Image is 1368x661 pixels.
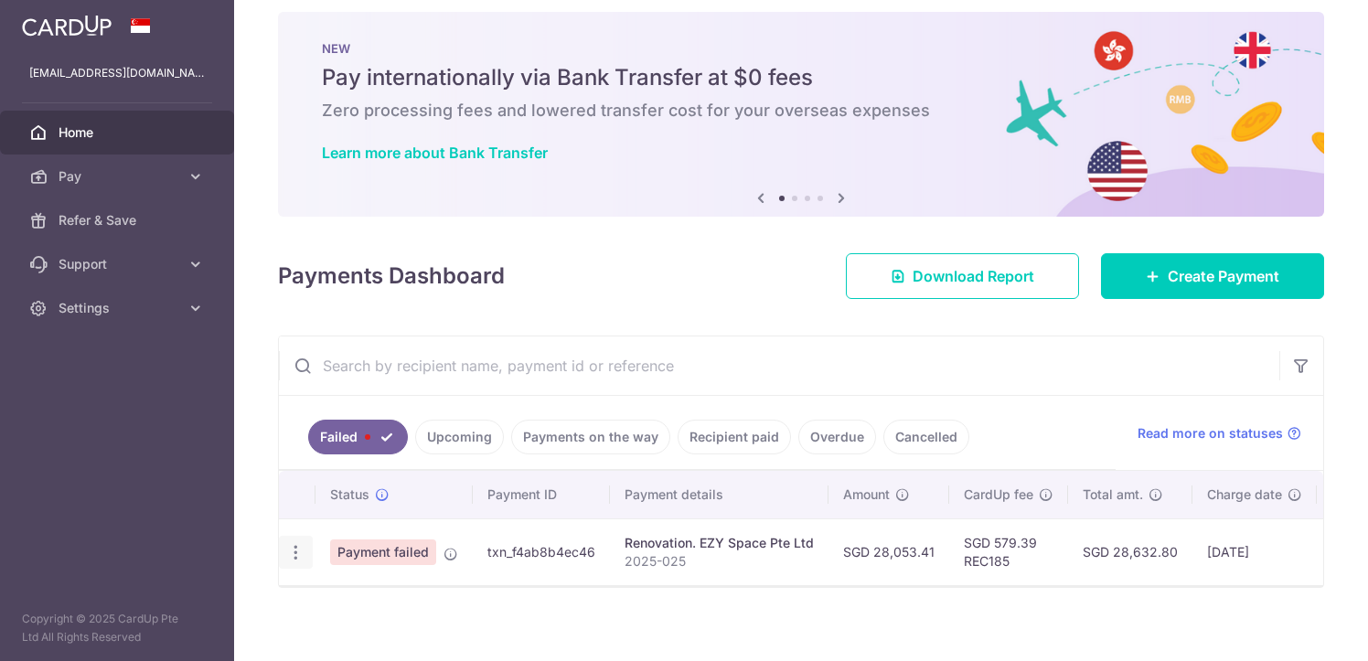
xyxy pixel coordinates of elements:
span: Home [59,123,179,142]
span: Total amt. [1083,485,1143,504]
span: CardUp fee [964,485,1033,504]
span: Pay [59,167,179,186]
a: Learn more about Bank Transfer [322,144,548,162]
a: Read more on statuses [1138,424,1301,442]
span: Create Payment [1168,265,1279,287]
a: Overdue [798,420,876,454]
p: NEW [322,41,1280,56]
span: Download Report [913,265,1034,287]
span: Payment failed [330,539,436,565]
span: Support [59,255,179,273]
td: [DATE] [1192,518,1317,585]
span: Amount [843,485,890,504]
span: Settings [59,299,179,317]
img: CardUp [22,15,112,37]
a: Failed [308,420,408,454]
span: Refer & Save [59,211,179,229]
td: SGD 579.39 REC185 [949,518,1068,585]
a: Download Report [846,253,1079,299]
h6: Zero processing fees and lowered transfer cost for your overseas expenses [322,100,1280,122]
span: Charge date [1207,485,1282,504]
a: Cancelled [883,420,969,454]
a: Recipient paid [678,420,791,454]
p: 2025-025 [625,552,814,570]
td: txn_f4ab8b4ec46 [473,518,610,585]
h5: Pay internationally via Bank Transfer at $0 fees [322,63,1280,92]
th: Payment details [610,471,828,518]
a: Create Payment [1101,253,1324,299]
a: Upcoming [415,420,504,454]
a: Payments on the way [511,420,670,454]
th: Payment ID [473,471,610,518]
td: SGD 28,053.41 [828,518,949,585]
p: [EMAIL_ADDRESS][DOMAIN_NAME] [29,64,205,82]
input: Search by recipient name, payment id or reference [279,336,1279,395]
img: Bank transfer banner [278,12,1324,217]
span: Read more on statuses [1138,424,1283,442]
span: Status [330,485,369,504]
td: SGD 28,632.80 [1068,518,1192,585]
div: Renovation. EZY Space Pte Ltd [625,534,814,552]
h4: Payments Dashboard [278,260,505,293]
